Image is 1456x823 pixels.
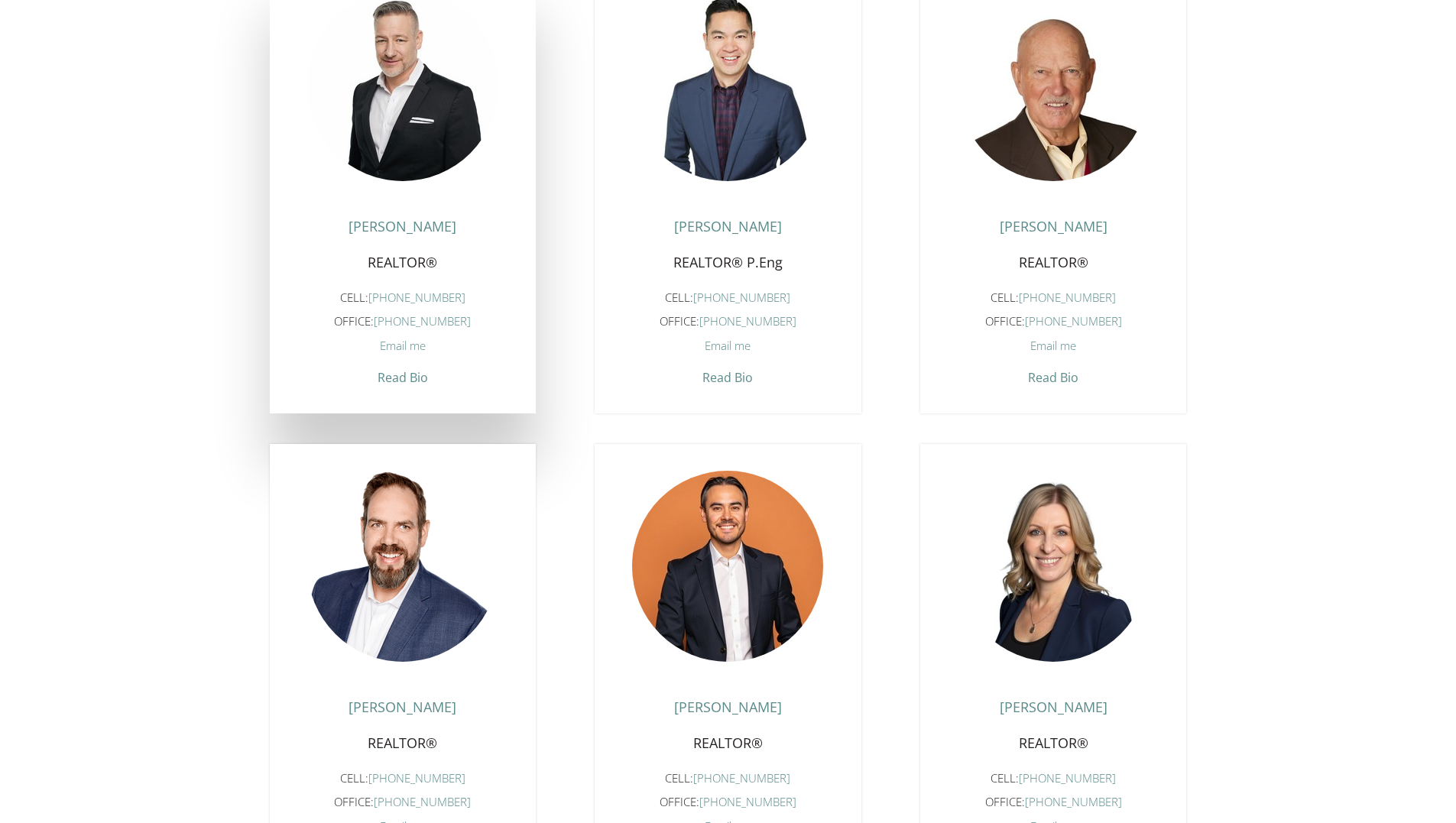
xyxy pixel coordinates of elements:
a: [PHONE_NUMBER] [368,290,465,305]
span: Email me [380,338,426,353]
h5: REALTOR® P.Eng [606,250,849,282]
h5: REALTOR® [281,250,524,282]
h5: REALTOR® [932,731,1175,763]
h5: REALTOR® [606,731,849,763]
span: Email me [705,338,751,353]
span: Cell: [665,770,693,786]
span: Office: [660,313,699,329]
span: Cell: [991,770,1019,786]
h4: [PERSON_NAME] [606,219,849,242]
a: [PHONE_NUMBER] [374,794,471,809]
h4: [PERSON_NAME] [281,700,524,723]
h5: REALTOR® [932,250,1175,282]
a: [PHONE_NUMBER] [1025,794,1122,809]
span: Office: [334,313,374,329]
a: [PHONE_NUMBER] [693,770,790,786]
span: Read Bio [378,361,428,386]
h4: [PERSON_NAME] [606,700,849,723]
span: Cell: [340,770,368,786]
a: [PHONE_NUMBER] [1025,313,1122,329]
a: [PHONE_NUMBER] [1019,290,1116,305]
span: Office: [985,794,1025,809]
h4: [PERSON_NAME] [281,219,524,242]
span: Office: [660,794,699,809]
a: [PHONE_NUMBER] [699,313,796,329]
h4: [PERSON_NAME] [932,700,1175,723]
span: Cell: [665,290,693,305]
a: [PHONE_NUMBER] [368,770,465,786]
span: Read Bio [702,361,753,386]
a: [PHONE_NUMBER] [1019,770,1116,786]
span: Cell: [340,290,368,305]
span: Cell: [991,290,1019,305]
a: [PHONE_NUMBER] [374,313,471,329]
h4: [PERSON_NAME] [932,219,1175,242]
span: Office: [334,794,374,809]
a: [PHONE_NUMBER] [693,290,790,305]
span: Office: [985,313,1025,329]
a: [PHONE_NUMBER] [699,794,796,809]
span: Read Bio [1028,361,1078,386]
h5: REALTOR® [281,731,524,763]
span: Email me [1030,338,1076,353]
